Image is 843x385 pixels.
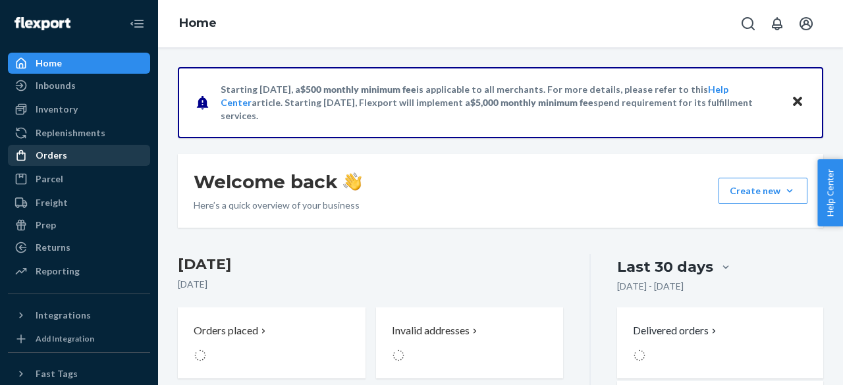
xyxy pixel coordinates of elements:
[36,57,62,70] div: Home
[343,172,362,191] img: hand-wave emoji
[8,331,150,347] a: Add Integration
[735,11,761,37] button: Open Search Box
[14,17,70,30] img: Flexport logo
[376,307,564,378] button: Invalid addresses
[617,280,684,293] p: [DATE] - [DATE]
[194,323,258,338] p: Orders placed
[8,261,150,282] a: Reporting
[36,241,70,254] div: Returns
[8,215,150,236] a: Prep
[36,79,76,92] div: Inbounds
[789,93,806,112] button: Close
[36,309,91,322] div: Integrations
[194,199,362,212] p: Here’s a quick overview of your business
[36,149,67,162] div: Orders
[178,254,563,275] h3: [DATE]
[221,83,778,122] p: Starting [DATE], a is applicable to all merchants. For more details, please refer to this article...
[8,168,150,190] a: Parcel
[470,97,593,108] span: $5,000 monthly minimum fee
[8,363,150,384] button: Fast Tags
[36,172,63,186] div: Parcel
[300,84,416,95] span: $500 monthly minimum fee
[8,99,150,120] a: Inventory
[392,323,470,338] p: Invalid addresses
[719,178,807,204] button: Create new
[8,53,150,74] a: Home
[36,126,105,140] div: Replenishments
[764,11,790,37] button: Open notifications
[8,192,150,213] a: Freight
[8,122,150,143] a: Replenishments
[36,218,56,232] div: Prep
[178,307,366,378] button: Orders placed
[124,11,150,37] button: Close Navigation
[8,237,150,258] a: Returns
[178,278,563,291] p: [DATE]
[817,159,843,226] button: Help Center
[169,5,227,43] ol: breadcrumbs
[36,103,78,116] div: Inventory
[8,75,150,96] a: Inbounds
[194,170,362,193] h1: Welcome back
[617,257,713,277] div: Last 30 days
[36,265,80,278] div: Reporting
[179,16,217,30] a: Home
[36,333,94,344] div: Add Integration
[8,145,150,166] a: Orders
[36,196,68,209] div: Freight
[633,323,719,338] button: Delivered orders
[8,305,150,326] button: Integrations
[793,11,819,37] button: Open account menu
[36,367,78,380] div: Fast Tags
